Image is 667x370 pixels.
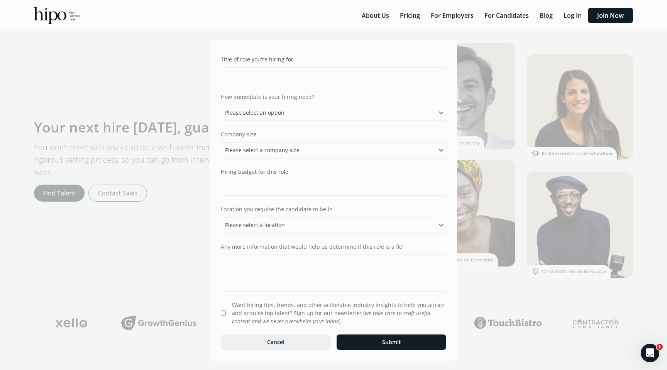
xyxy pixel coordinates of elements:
button: About Us [357,8,394,23]
iframe: Intercom live chat [641,344,659,362]
div: Hiring budget for this role [221,168,288,176]
a: Join Now [588,11,633,20]
a: About Us [357,11,395,20]
a: For Candidates [480,11,535,20]
button: For Candidates [480,8,533,23]
div: How immediate is your hiring need? [221,93,446,101]
span: 1 [657,344,663,350]
button: Log In [559,8,586,23]
div: Any more information that would help us determine if this role is a fit? [221,243,446,251]
a: Blog [535,11,559,20]
button: Pricing [395,8,425,23]
a: For Employers [426,11,480,20]
button: Blog [535,8,557,23]
a: Pricing [395,11,426,20]
div: Company size [221,130,446,138]
button: Cancel [221,334,330,350]
button: For Employers [426,8,478,23]
input: Want hiring tips, trends, and other actionable industry insights to help you attract and acquire ... [221,311,226,316]
img: official-logo [34,7,80,24]
div: Want hiring tips, trends, and other actionable industry insights to help you attract and acquire ... [232,301,446,325]
div: Title of role you're hiring for [221,55,293,63]
button: Submit [337,334,446,350]
a: Log In [559,11,588,20]
div: Location you require the candidate to be in [221,205,446,213]
button: Join Now [588,8,633,23]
